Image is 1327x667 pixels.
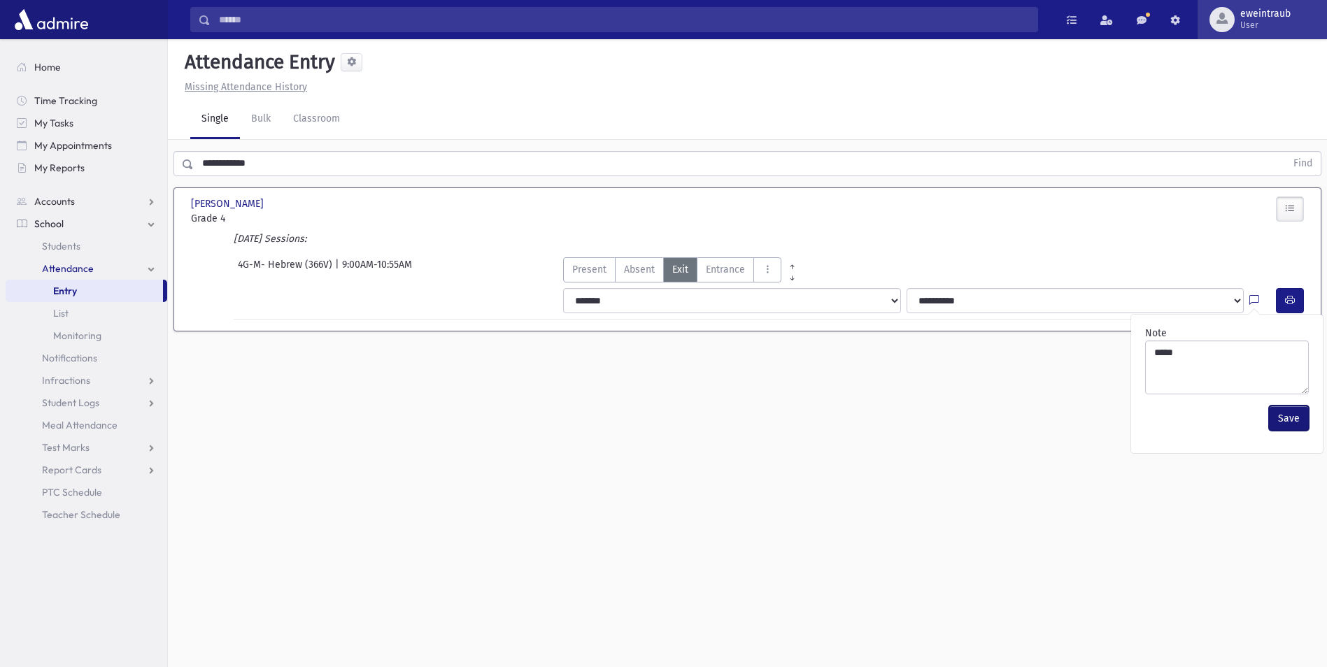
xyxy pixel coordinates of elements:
span: School [34,217,64,230]
span: User [1240,20,1291,31]
span: Monitoring [53,329,101,342]
span: Teacher Schedule [42,508,120,521]
span: Exit [672,262,688,277]
img: AdmirePro [11,6,92,34]
span: My Tasks [34,117,73,129]
span: Test Marks [42,441,90,454]
a: Meal Attendance [6,414,167,436]
span: PTC Schedule [42,486,102,499]
span: Home [34,61,61,73]
a: Report Cards [6,459,167,481]
a: Teacher Schedule [6,503,167,526]
span: List [53,307,69,320]
u: Missing Attendance History [185,81,307,93]
span: Absent [624,262,655,277]
span: My Reports [34,162,85,174]
a: Missing Attendance History [179,81,307,93]
span: 9:00AM-10:55AM [342,257,412,282]
span: Entry [53,285,77,297]
a: Time Tracking [6,89,167,112]
a: Infractions [6,369,167,392]
a: List [6,302,167,324]
span: Entrance [706,262,745,277]
span: Present [572,262,606,277]
a: Student Logs [6,392,167,414]
a: Attendance [6,257,167,280]
h5: Attendance Entry [179,50,335,74]
span: Notifications [42,352,97,364]
a: Single [190,100,240,139]
span: Grade 4 [191,211,365,226]
a: Home [6,56,167,78]
a: All Later [781,268,803,280]
span: Student Logs [42,396,99,409]
span: Accounts [34,195,75,208]
span: Students [42,240,80,252]
a: All Prior [781,257,803,268]
a: Monitoring [6,324,167,347]
button: Find [1285,152,1321,175]
span: Meal Attendance [42,419,118,431]
label: Note [1145,326,1167,340]
span: [PERSON_NAME] [191,196,267,211]
a: My Tasks [6,112,167,134]
span: Infractions [42,374,90,387]
span: My Appointments [34,139,112,152]
span: | [335,257,342,282]
a: My Reports [6,157,167,179]
button: Save [1269,406,1309,431]
a: PTC Schedule [6,481,167,503]
span: Report Cards [42,464,101,476]
i: [DATE] Sessions: [234,233,306,245]
span: Time Tracking [34,94,97,107]
a: Classroom [282,100,351,139]
span: Attendance [42,262,94,275]
a: School [6,213,167,235]
span: eweintraub [1240,8,1291,20]
a: Notifications [6,347,167,369]
a: Bulk [240,100,282,139]
input: Search [211,7,1037,32]
a: Test Marks [6,436,167,459]
a: Entry [6,280,163,302]
a: Accounts [6,190,167,213]
span: 4G-M- Hebrew (366V) [238,257,335,282]
a: Students [6,235,167,257]
div: AttTypes [563,257,803,282]
a: My Appointments [6,134,167,157]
